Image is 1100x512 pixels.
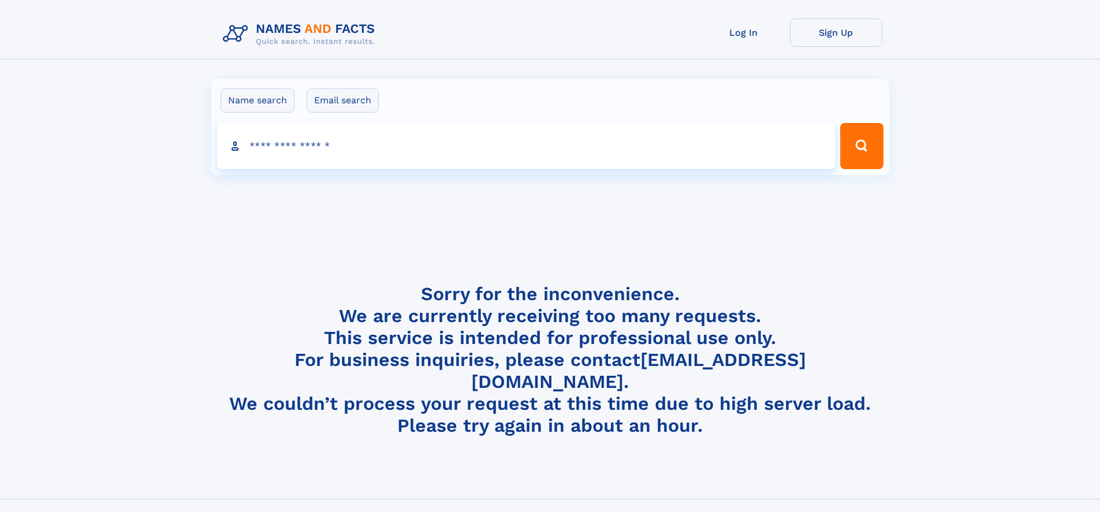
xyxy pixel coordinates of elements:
[218,18,385,50] img: Logo Names and Facts
[221,88,294,113] label: Name search
[471,349,806,393] a: [EMAIL_ADDRESS][DOMAIN_NAME]
[307,88,379,113] label: Email search
[217,123,836,169] input: search input
[218,283,882,437] h4: Sorry for the inconvenience. We are currently receiving too many requests. This service is intend...
[698,18,790,47] a: Log In
[840,123,883,169] button: Search Button
[790,18,882,47] a: Sign Up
